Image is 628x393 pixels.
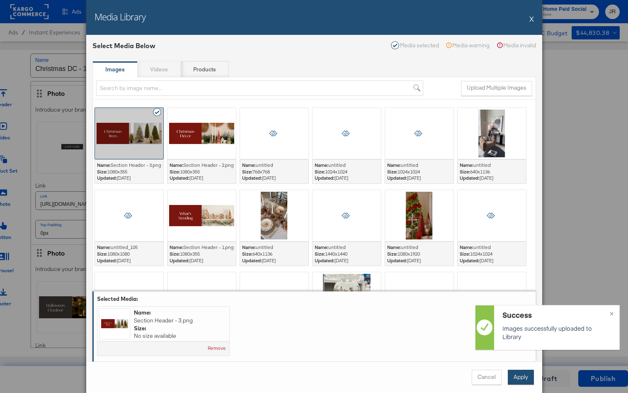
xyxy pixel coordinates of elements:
[610,308,613,317] span: ×
[315,244,328,250] strong: Name:
[502,310,609,320] div: Success
[97,168,107,175] strong: Size:
[508,370,534,385] button: Apply
[242,244,256,250] strong: Name:
[460,175,480,181] strong: Updated:
[460,251,470,257] strong: Size:
[460,257,480,264] strong: Updated:
[401,162,418,168] span: untitled
[134,325,225,332] div: Size:
[473,244,491,250] span: untitled
[315,168,379,175] div: 1024 x 1024
[183,162,234,168] span: Section Header - 2.png
[460,168,470,175] strong: Size:
[315,175,335,181] strong: Updated:
[96,81,423,96] input: Search by image name...
[387,168,398,175] strong: Size:
[604,305,619,320] button: ×
[242,251,252,257] strong: Size:
[170,168,234,175] div: 1080 x 355
[315,175,379,181] span: [DATE]
[105,66,125,73] strong: Images
[193,66,216,73] strong: Products
[97,257,161,264] span: [DATE]
[170,244,183,250] strong: Name:
[170,168,180,175] strong: Size:
[460,257,524,264] span: [DATE]
[502,324,609,341] p: Images successfully uploaded to Library
[461,81,532,96] button: Upload Multiple Images
[208,345,226,352] button: Remove
[242,162,256,168] strong: Name:
[242,257,306,264] span: [DATE]
[97,168,161,175] div: 1080 x 355
[387,162,401,168] strong: Name:
[170,257,234,264] span: [DATE]
[401,244,418,250] span: untitled
[95,10,145,23] h2: Media Library
[328,162,346,168] span: untitled
[460,175,524,181] span: [DATE]
[97,175,117,181] strong: Updated:
[183,244,234,250] span: Section Header - 1.png
[387,251,451,257] div: 1080 x 1920
[315,168,325,175] strong: Size:
[256,162,273,168] span: untitled
[97,251,107,257] strong: Size:
[387,257,451,264] span: [DATE]
[242,168,306,175] div: 768 x 768
[97,295,139,303] div: Selected Media:
[529,10,534,27] button: X
[387,168,451,175] div: 1024 x 1024
[97,251,161,257] div: 1080 x 1080
[387,175,451,181] span: [DATE]
[242,175,262,181] strong: Updated:
[97,175,161,181] span: [DATE]
[460,162,473,168] strong: Name:
[170,175,189,181] strong: Updated:
[256,244,273,250] span: untitled
[315,251,325,257] strong: Size:
[170,162,183,168] strong: Name:
[473,162,491,168] span: untitled
[315,251,379,257] div: 1440 x 1440
[97,257,117,264] strong: Updated:
[242,175,306,181] span: [DATE]
[387,251,398,257] strong: Size:
[132,307,229,341] div: No size available
[242,251,306,257] div: 640 x 1136
[460,244,473,250] strong: Name:
[315,162,328,168] strong: Name:
[170,175,234,181] span: [DATE]
[328,244,346,250] span: untitled
[92,41,155,51] div: Select Media Below
[497,41,536,49] div: Media invalid
[315,257,379,264] span: [DATE]
[170,251,180,257] strong: Size:
[391,41,439,49] div: Media selected
[134,309,225,317] div: Name:
[387,175,407,181] strong: Updated:
[134,317,193,325] span: Section Header - 3.png
[242,257,262,264] strong: Updated:
[242,168,252,175] strong: Size:
[111,162,161,168] span: Section Header - 3.png
[387,257,407,264] strong: Updated:
[460,168,524,175] div: 640 x 1136
[170,257,189,264] strong: Updated:
[97,244,111,250] strong: Name:
[111,244,138,250] span: untitled_105
[387,244,401,250] strong: Name:
[170,251,234,257] div: 1080 x 355
[315,257,335,264] strong: Updated:
[460,251,524,257] div: 1024 x 1024
[472,370,502,385] button: Cancel
[97,162,111,168] strong: Name:
[446,41,490,49] div: Media warning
